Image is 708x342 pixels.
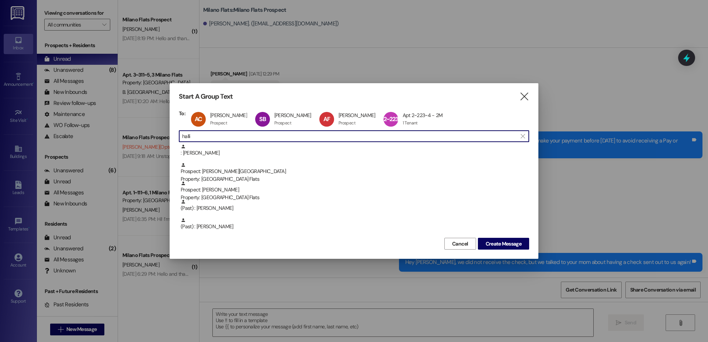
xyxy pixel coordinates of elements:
span: AC [195,115,202,123]
div: 1 Tenant [403,120,418,126]
div: [PERSON_NAME] [274,112,311,119]
div: Prospect [274,120,291,126]
span: AF [323,115,330,123]
div: Prospect [339,120,355,126]
div: [PERSON_NAME] [210,112,247,119]
div: Apt 2~223~4 - 2M [403,112,443,119]
button: Create Message [478,238,529,250]
div: (Past) : [PERSON_NAME] [179,199,529,218]
i:  [519,93,529,101]
div: [PERSON_NAME] [339,112,375,119]
div: Property: [GEOGRAPHIC_DATA] Flats [181,194,529,201]
div: Property: [GEOGRAPHIC_DATA] Flats [181,175,529,183]
div: Prospect: [PERSON_NAME] [181,181,529,202]
button: Cancel [444,238,476,250]
div: Prospect: [PERSON_NAME][GEOGRAPHIC_DATA] [181,162,529,183]
div: : [PERSON_NAME] [179,144,529,162]
div: (Past) : [PERSON_NAME] [179,218,529,236]
span: 2~223~4 [383,115,405,123]
span: SB [259,115,266,123]
button: Clear text [517,131,529,142]
div: (Past) : [PERSON_NAME] [181,199,529,212]
h3: Start A Group Text [179,92,233,101]
div: Prospect: [PERSON_NAME][GEOGRAPHIC_DATA]Property: [GEOGRAPHIC_DATA] Flats [179,162,529,181]
span: Create Message [486,240,521,248]
div: (Past) : [PERSON_NAME] [181,218,529,230]
div: Prospect: [PERSON_NAME]Property: [GEOGRAPHIC_DATA] Flats [179,181,529,199]
span: Cancel [452,240,468,248]
input: Search for any contact or apartment [182,131,517,141]
div: Prospect [210,120,227,126]
i:  [521,133,525,139]
div: : [PERSON_NAME] [181,144,529,157]
h3: To: [179,110,185,117]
